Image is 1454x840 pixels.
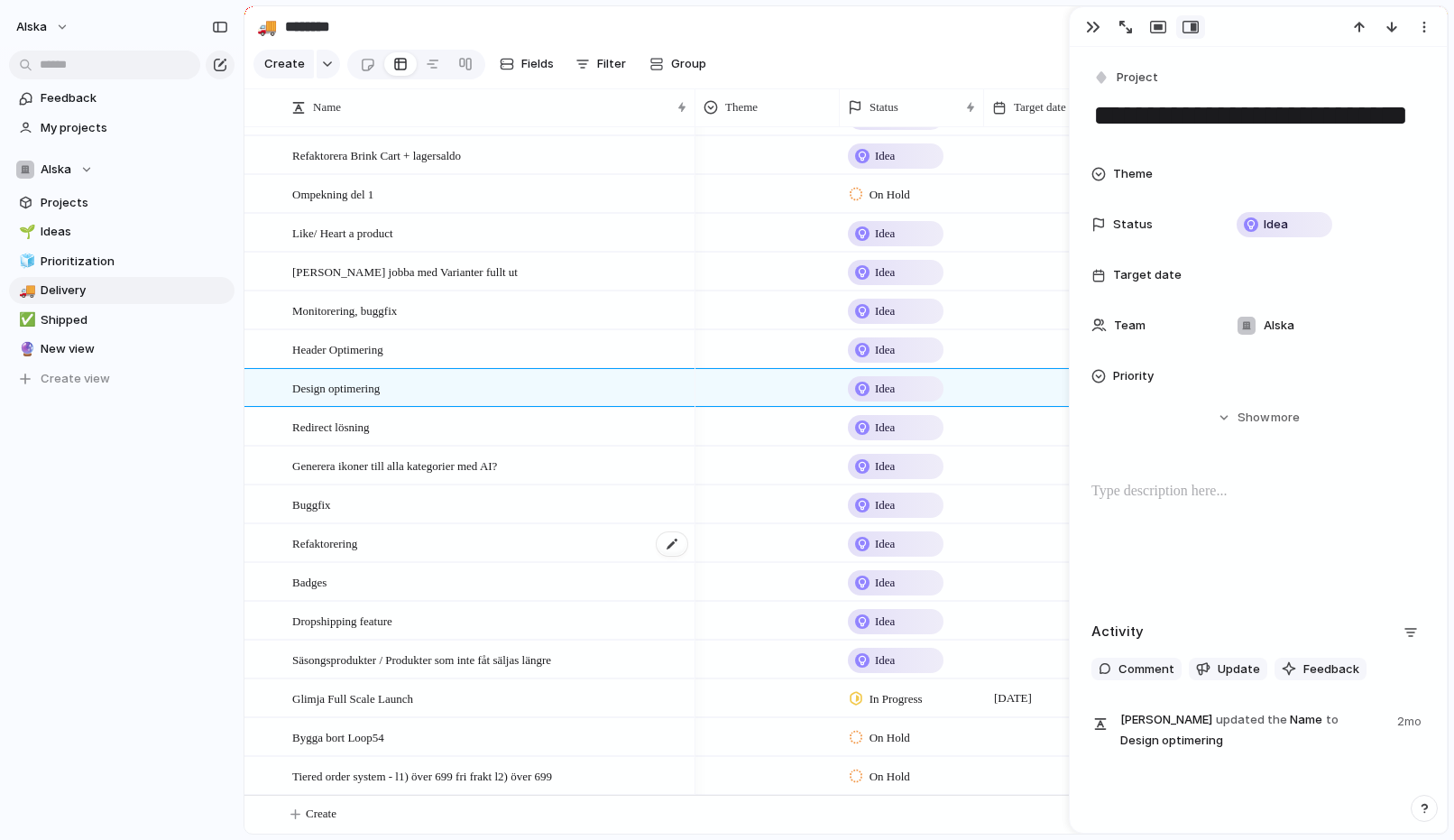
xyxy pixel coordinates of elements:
[1118,660,1174,678] span: Comment
[640,50,715,78] button: Group
[875,302,895,320] span: Idea
[9,365,235,392] button: Create view
[41,282,228,300] span: Delivery
[1218,660,1260,678] span: Update
[870,186,910,204] span: On Hold
[492,50,561,78] button: Fields
[875,419,895,437] span: Idea
[9,277,235,304] a: 🚚Delivery
[1264,216,1288,234] span: Idea
[1264,317,1294,335] span: Alska
[292,726,384,747] span: Bygga bort Loop54
[1113,216,1153,234] span: Status
[875,613,895,631] span: Idea
[9,156,235,183] button: Alska
[989,688,1036,709] span: [DATE]
[19,251,32,272] div: 🧊
[19,222,32,243] div: 🌱
[9,85,235,112] a: Feedback
[292,183,373,204] span: Ompekning del 1
[1090,65,1164,91] button: Project
[597,55,626,73] span: Filter
[9,336,235,363] a: 🔮New view
[8,13,78,42] button: alska
[725,98,758,116] span: Theme
[16,340,34,358] button: 🔮
[292,300,397,320] span: Monitorering, buggfix
[264,55,305,73] span: Create
[19,309,32,330] div: ✅
[9,248,235,275] a: 🧊Prioritization
[9,307,235,334] a: ✅Shipped
[41,194,228,212] span: Projects
[292,338,383,359] span: Header Optimering
[16,223,34,241] button: 🌱
[41,161,71,179] span: Alska
[292,571,327,592] span: Badges
[16,253,34,271] button: 🧊
[875,574,895,592] span: Idea
[1117,69,1158,87] span: Project
[870,729,910,747] span: On Hold
[9,189,235,217] a: Projects
[19,281,32,301] div: 🚚
[875,535,895,553] span: Idea
[1238,409,1270,427] span: Show
[1275,658,1367,681] button: Feedback
[292,649,551,669] span: Säsongsprodukter / Produkter som inte fåt säljas längre
[292,261,518,282] span: [PERSON_NAME] jobba med Varianter fullt ut
[292,688,413,708] span: Glimja Full Scale Launch
[1397,709,1425,731] span: 2mo
[875,225,895,243] span: Idea
[870,690,923,708] span: In Progress
[1091,402,1425,434] button: Showmore
[1216,711,1287,729] span: updated the
[16,18,47,36] span: alska
[1113,367,1154,385] span: Priority
[1189,658,1267,681] button: Update
[875,651,895,669] span: Idea
[875,263,895,282] span: Idea
[16,311,34,329] button: ✅
[257,14,277,39] div: 🚚
[292,532,357,553] span: Refaktorering
[1120,709,1386,750] span: Name Design optimering
[1014,98,1066,116] span: Target date
[292,144,461,165] span: Refaktorera Brink Cart + lagersaldo
[875,496,895,514] span: Idea
[41,223,228,241] span: Ideas
[671,55,706,73] span: Group
[253,50,314,78] button: Create
[292,765,552,786] span: Tiered order system - l1) över 699 fri frakt l2) över 699
[292,377,380,398] span: Design optimering
[9,218,235,245] a: 🌱Ideas
[1120,711,1212,729] span: [PERSON_NAME]
[870,768,910,786] span: On Hold
[19,339,32,360] div: 🔮
[870,98,898,116] span: Status
[9,115,235,142] a: My projects
[1303,660,1359,678] span: Feedback
[41,119,228,137] span: My projects
[1114,317,1146,335] span: Team
[1113,266,1182,284] span: Target date
[292,222,393,243] span: Like/ Heart a product
[41,89,228,107] span: Feedback
[41,370,110,388] span: Create view
[1326,711,1339,729] span: to
[306,805,336,823] span: Create
[568,50,633,78] button: Filter
[875,380,895,398] span: Idea
[253,13,281,42] button: 🚚
[1113,165,1153,183] span: Theme
[292,455,497,475] span: Generera ikoner till alla kategorier med AI?
[875,341,895,359] span: Idea
[292,494,331,514] span: Buggfix
[41,311,228,329] span: Shipped
[292,610,392,631] span: Dropshipping feature
[875,457,895,475] span: Idea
